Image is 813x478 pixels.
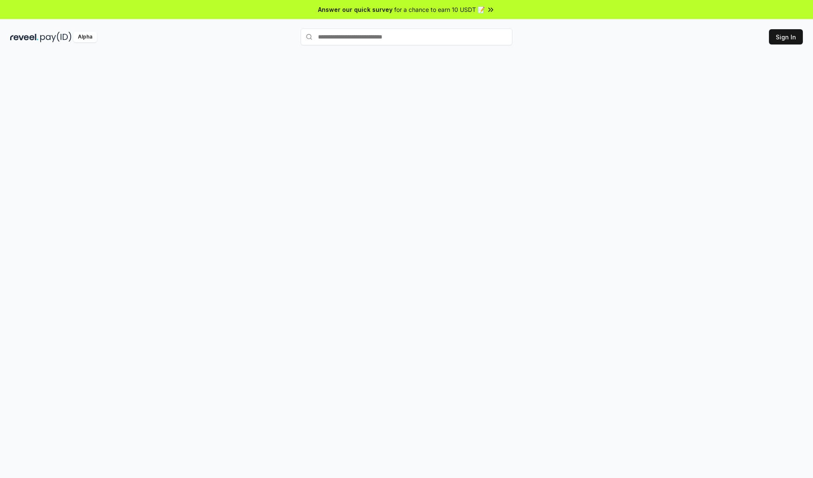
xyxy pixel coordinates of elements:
img: reveel_dark [10,32,39,42]
img: pay_id [40,32,72,42]
span: Answer our quick survey [318,5,393,14]
span: for a chance to earn 10 USDT 📝 [394,5,485,14]
div: Alpha [73,32,97,42]
button: Sign In [769,29,803,44]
